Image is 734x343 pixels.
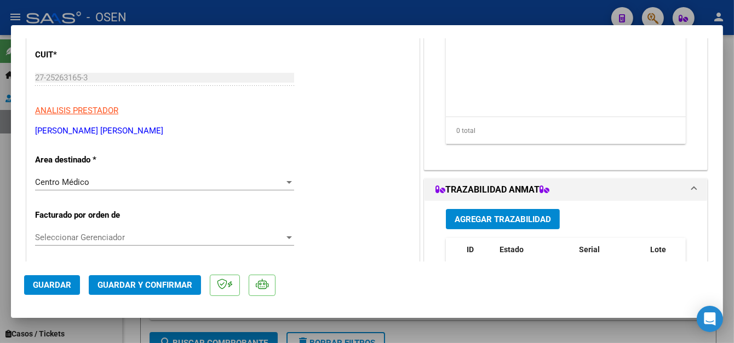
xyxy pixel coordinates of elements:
[435,183,549,196] h1: TRAZABILIDAD ANMAT
[495,238,575,274] datatable-header-cell: Estado
[646,238,692,274] datatable-header-cell: Lote
[455,214,551,224] span: Agregar Trazabilidad
[425,179,707,201] mat-expansion-panel-header: TRAZABILIDAD ANMAT
[35,154,148,166] p: Area destinado *
[98,280,192,290] span: Guardar y Confirmar
[35,125,411,137] p: [PERSON_NAME] [PERSON_NAME]
[35,209,148,222] p: Facturado por orden de
[579,245,600,254] span: Serial
[650,245,666,254] span: Lote
[697,306,723,332] div: Open Intercom Messenger
[35,177,89,187] span: Centro Médico
[35,49,148,61] p: CUIT
[35,106,118,115] span: ANALISIS PRESTADOR
[467,245,474,254] span: ID
[89,275,201,295] button: Guardar y Confirmar
[446,209,560,229] button: Agregar Trazabilidad
[462,238,495,274] datatable-header-cell: ID
[24,275,80,295] button: Guardar
[35,232,284,242] span: Seleccionar Gerenciador
[446,117,686,144] div: 0 total
[575,238,646,274] datatable-header-cell: Serial
[33,280,71,290] span: Guardar
[500,245,524,254] span: Estado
